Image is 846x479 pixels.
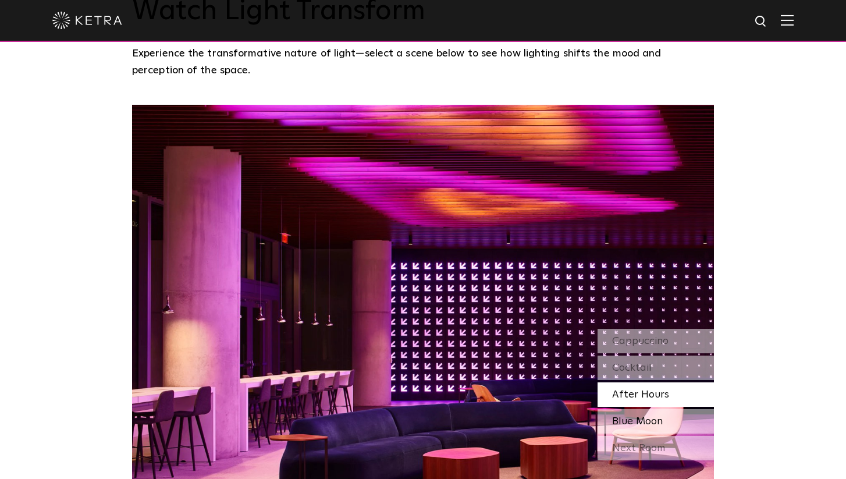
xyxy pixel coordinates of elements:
div: Next Room [598,436,714,460]
span: Cocktail [612,363,652,373]
img: search icon [754,15,769,29]
p: Experience the transformative nature of light—select a scene below to see how lighting shifts the... [132,45,708,79]
span: After Hours [612,389,669,400]
img: ketra-logo-2019-white [52,12,122,29]
span: Cappuccino [612,336,669,346]
span: Blue Moon [612,416,663,427]
img: Hamburger%20Nav.svg [781,15,794,26]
